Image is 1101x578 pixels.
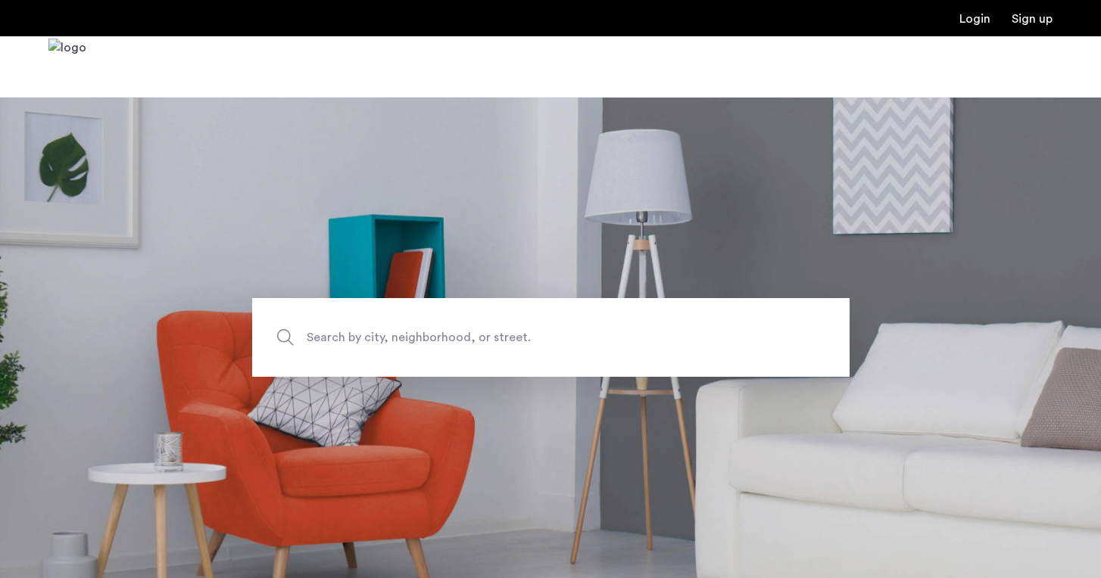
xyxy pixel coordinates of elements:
span: Search by city, neighborhood, or street. [307,328,725,348]
img: logo [48,39,86,95]
a: Cazamio Logo [48,39,86,95]
a: Login [959,13,990,25]
a: Registration [1012,13,1053,25]
input: Apartment Search [252,298,850,377]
